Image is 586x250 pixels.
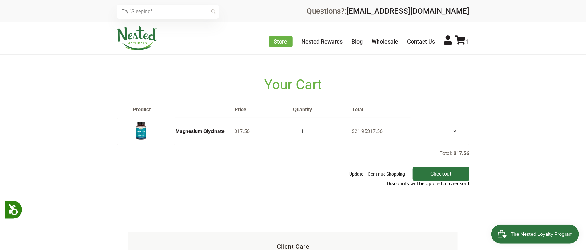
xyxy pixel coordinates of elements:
[413,167,469,181] input: Checkout
[117,5,219,19] input: Try "Sleeping"
[367,167,407,181] a: Continue Shopping
[449,123,462,139] a: ×
[455,38,469,45] a: 1
[117,150,469,181] div: Total:
[372,38,399,45] a: Wholesale
[491,225,580,244] iframe: Button to open loyalty program pop-up
[348,167,365,181] button: Update
[454,150,469,156] p: $17.56
[117,107,234,113] th: Product
[352,128,383,134] span: $21.95
[466,38,469,45] span: 1
[117,77,469,93] h1: Your Cart
[117,26,158,50] img: Nested Naturals
[407,38,435,45] a: Contact Us
[347,7,469,15] a: [EMAIL_ADDRESS][DOMAIN_NAME]
[352,38,363,45] a: Blog
[352,107,411,113] th: Total
[133,120,149,141] img: Magnesium Glycinate - USA
[175,128,225,134] a: Magnesium Glycinate
[234,128,250,134] span: $17.56
[302,38,343,45] a: Nested Rewards
[367,128,383,134] span: $17.56
[307,7,469,15] div: Questions?:
[293,107,352,113] th: Quantity
[234,107,293,113] th: Price
[269,36,293,47] a: Store
[117,181,469,187] div: Discounts will be applied at checkout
